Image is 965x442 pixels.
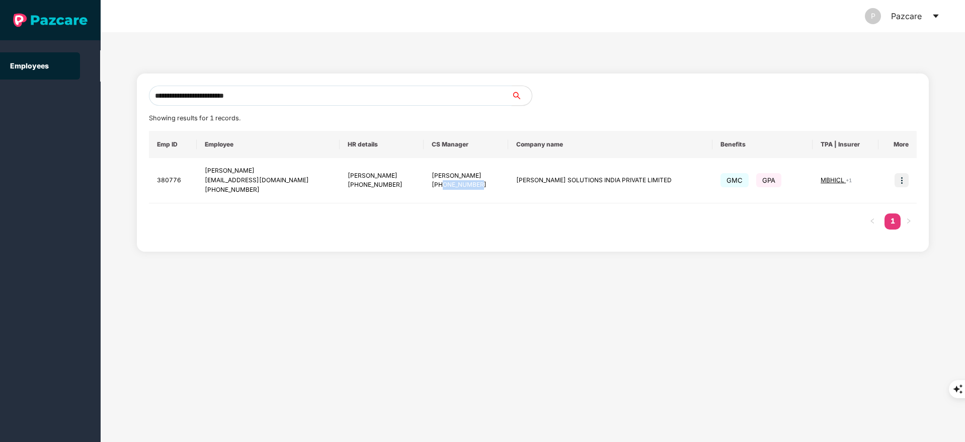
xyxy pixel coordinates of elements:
button: right [901,213,917,230]
th: Benefits [712,131,813,158]
div: [PHONE_NUMBER] [432,180,500,190]
span: MBHICL [821,176,846,184]
li: Next Page [901,213,917,230]
div: [PERSON_NAME] [432,171,500,181]
th: TPA | Insurer [813,131,878,158]
div: [PHONE_NUMBER] [348,180,416,190]
span: GMC [720,173,749,187]
th: Emp ID [149,131,197,158]
th: More [878,131,917,158]
div: [PHONE_NUMBER] [205,185,332,195]
li: 1 [884,213,901,230]
div: [PERSON_NAME] [205,166,332,176]
button: search [511,86,532,106]
div: [EMAIL_ADDRESS][DOMAIN_NAME] [205,176,332,185]
span: GPA [756,173,781,187]
span: right [906,218,912,224]
img: icon [895,173,909,187]
button: left [864,213,880,230]
span: Showing results for 1 records. [149,114,240,122]
span: P [871,8,875,24]
span: search [511,92,532,100]
div: [PERSON_NAME] [348,171,416,181]
td: [PERSON_NAME] SOLUTIONS INDIA PRIVATE LIMITED [508,158,712,203]
a: Employees [10,61,49,70]
span: caret-down [932,12,940,20]
th: CS Manager [424,131,508,158]
th: Company name [508,131,712,158]
th: HR details [340,131,424,158]
a: 1 [884,213,901,229]
th: Employee [197,131,340,158]
span: + 1 [846,177,852,183]
li: Previous Page [864,213,880,230]
span: left [869,218,875,224]
td: 380776 [149,158,197,203]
